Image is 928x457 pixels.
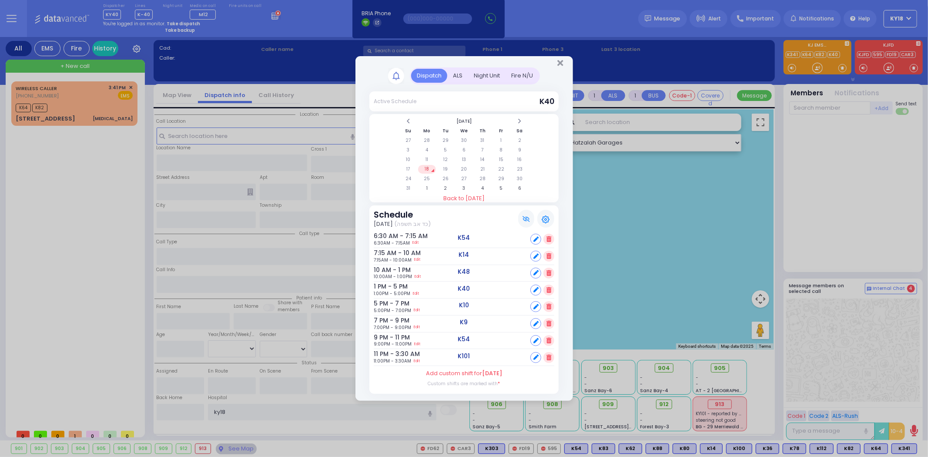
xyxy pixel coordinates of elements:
[418,155,436,164] td: 11
[414,257,420,263] a: Edit
[374,341,412,347] span: 9:00PM - 11:00PM
[458,336,470,343] h5: K54
[418,146,436,155] td: 4
[455,146,473,155] td: 6
[511,127,529,135] th: Sa
[492,184,510,193] td: 5
[374,324,411,331] span: 7:00PM - 9:00PM
[459,302,469,309] h5: K10
[414,341,420,347] a: Edit
[474,175,492,183] td: 28
[437,155,455,164] td: 12
[511,146,529,155] td: 9
[492,146,510,155] td: 8
[418,117,510,126] th: Select Month
[426,369,502,378] label: Add custom shift for
[492,175,510,183] td: 29
[374,97,416,105] div: Active Schedule
[437,184,455,193] td: 2
[511,136,529,145] td: 2
[413,290,419,297] a: Edit
[492,136,510,145] td: 1
[394,220,431,228] span: (כד אב תשפה)
[455,136,473,145] td: 30
[374,220,393,228] span: [DATE]
[437,146,455,155] td: 5
[455,175,473,183] td: 27
[418,175,436,183] td: 25
[437,127,455,135] th: Tu
[447,69,468,83] div: ALS
[511,175,529,183] td: 30
[418,165,436,174] td: 18
[418,184,436,193] td: 1
[458,353,470,360] h5: K101
[455,184,473,193] td: 3
[474,155,492,164] td: 14
[474,146,492,155] td: 7
[399,175,417,183] td: 24
[374,249,398,257] h6: 7:15 AM - 10 AM
[374,273,412,280] span: 10:00AM - 1:00PM
[428,380,500,387] label: Custom shifts are marked with
[455,155,473,164] td: 13
[369,194,559,203] a: Back to [DATE]
[474,127,492,135] th: Th
[374,334,398,341] h6: 9 PM - 11 PM
[374,307,411,314] span: 5:00PM - 7:00PM
[374,283,398,290] h6: 1 PM - 5 PM
[374,350,398,358] h6: 11 PM - 3:30 AM
[374,210,431,220] h3: Schedule
[492,155,510,164] td: 15
[412,240,419,246] a: Edit
[415,273,421,280] a: Edit
[374,290,410,297] span: 1:00PM - 5:00PM
[455,165,473,174] td: 20
[374,266,398,274] h6: 10 AM - 1 PM
[414,358,420,364] a: Edit
[511,155,529,164] td: 16
[458,234,470,242] h5: K54
[492,165,510,174] td: 22
[399,136,417,145] td: 27
[414,324,420,331] a: Edit
[374,358,411,364] span: 11:00PM - 3:30AM
[414,307,420,314] a: Edit
[418,136,436,145] td: 28
[474,184,492,193] td: 4
[517,118,522,124] span: Next Month
[455,127,473,135] th: We
[399,127,417,135] th: Su
[474,136,492,145] td: 31
[459,251,469,259] h5: K14
[411,69,447,83] div: Dispatch
[399,146,417,155] td: 3
[458,285,470,292] h5: K40
[437,165,455,174] td: 19
[374,232,398,240] h6: 6:30 AM - 7:15 AM
[492,127,510,135] th: Fr
[374,317,398,324] h6: 7 PM - 9 PM
[374,257,412,263] span: 7:15AM - 10:00AM
[437,136,455,145] td: 29
[460,319,468,326] h5: K9
[474,165,492,174] td: 21
[458,268,470,276] h5: K48
[539,96,554,107] span: K40
[482,369,502,377] span: [DATE]
[506,69,539,83] div: Fire N/U
[511,184,529,193] td: 6
[406,118,411,124] span: Previous Month
[511,165,529,174] td: 23
[437,175,455,183] td: 26
[557,59,563,67] button: Close
[418,127,436,135] th: Mo
[399,165,417,174] td: 17
[374,300,398,307] h6: 5 PM - 7 PM
[399,155,417,164] td: 10
[468,69,506,83] div: Night Unit
[399,184,417,193] td: 31
[374,240,410,246] span: 6:30AM - 7:15AM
